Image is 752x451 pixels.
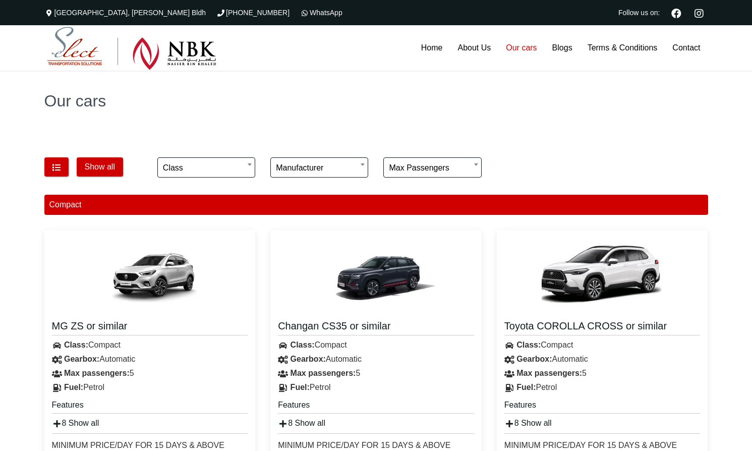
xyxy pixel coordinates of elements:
[690,7,708,18] a: Instagram
[278,419,325,427] a: 8 Show all
[47,27,216,70] img: Select Rent a Car
[157,157,255,178] span: Class
[516,355,552,363] strong: Gearbox:
[504,319,701,335] a: Toyota COROLLA CROSS or similar
[89,238,210,313] img: MG ZS or similar
[163,158,250,178] span: Class
[291,341,315,349] strong: Class:
[44,352,256,366] div: Automatic
[497,366,708,380] div: 5
[52,400,248,414] h5: Features
[497,352,708,366] div: Automatic
[300,9,342,17] a: WhatsApp
[44,93,708,109] h1: Our cars
[52,419,99,427] a: 8 Show all
[389,158,476,178] span: Max passengers
[291,383,310,391] strong: Fuel:
[270,366,482,380] div: 5
[44,338,256,352] div: Compact
[516,341,541,349] strong: Class:
[270,338,482,352] div: Compact
[516,369,582,377] strong: Max passengers:
[276,158,363,178] span: Manufacturer
[497,338,708,352] div: Compact
[450,25,498,71] a: About Us
[77,157,123,177] button: Show all
[542,238,663,313] img: Toyota COROLLA CROSS or similar
[504,419,552,427] a: 8 Show all
[516,383,536,391] strong: Fuel:
[44,380,256,394] div: Petrol
[291,355,326,363] strong: Gearbox:
[278,400,474,414] h5: Features
[52,440,224,450] div: Minimum Price/Day for 15 days & Above
[665,25,708,71] a: Contact
[216,9,290,17] a: [PHONE_NUMBER]
[44,366,256,380] div: 5
[504,440,677,450] div: Minimum Price/Day for 15 days & Above
[278,440,450,450] div: Minimum Price/Day for 15 days & Above
[64,355,99,363] strong: Gearbox:
[545,25,580,71] a: Blogs
[580,25,665,71] a: Terms & Conditions
[278,319,474,335] a: Changan CS35 or similar
[504,400,701,414] h5: Features
[270,352,482,366] div: Automatic
[64,369,130,377] strong: Max passengers:
[667,7,685,18] a: Facebook
[498,25,544,71] a: Our cars
[383,157,481,178] span: Max passengers
[64,383,83,391] strong: Fuel:
[52,319,248,335] a: MG ZS or similar
[270,380,482,394] div: Petrol
[291,369,356,377] strong: Max passengers:
[64,341,88,349] strong: Class:
[497,380,708,394] div: Petrol
[44,195,708,215] div: Compact
[315,238,436,313] img: Changan CS35 or similar
[270,157,368,178] span: Manufacturer
[414,25,450,71] a: Home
